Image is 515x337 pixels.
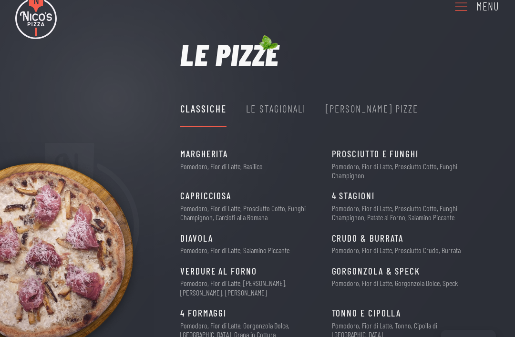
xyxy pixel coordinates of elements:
[332,147,419,162] span: Prosciutto e Funghi
[180,101,227,116] div: Classiche
[332,204,471,222] p: Pomodoro, Fior di Latte, Prosciutto Cotto, Funghi Champignon, Patate al Forno, Salamino Piccante
[180,306,227,321] span: 4 Formaggi
[326,101,419,116] div: [PERSON_NAME] Pizze
[180,147,228,162] span: Margherita
[180,245,289,255] p: Pomodoro, Fior di Latte, Salamino Piccante
[180,231,213,246] span: Diavola
[180,39,279,70] h1: Le pizze
[180,189,231,204] span: Capricciosa
[332,264,421,279] span: Gorgonzola & Speck
[332,189,375,204] span: 4 Stagioni
[332,162,471,180] p: Pomodoro, Fior di Latte, Prosciutto Cotto, Funghi Champignon
[246,101,306,116] div: Le Stagionali
[332,278,458,287] p: Pomodoro, Fior di Latte, Gorgonzola Dolce, Speck
[180,162,263,171] p: Pomodoro, Fior di Latte, Basilico
[332,306,402,321] span: Tonno e Cipolla
[332,231,404,246] span: CRUDO & BURRATA
[180,204,319,222] p: Pomodoro, Fior di Latte, Prosciutto Cotto, Funghi Champignon, Carciofi alla Romana
[180,278,319,296] p: Pomodoro, Fior di Latte, [PERSON_NAME], [PERSON_NAME], [PERSON_NAME]
[332,245,461,255] p: Pomodoro, Fior di Latte, Prosciutto Crudo, Burrata
[180,264,257,279] span: Verdure al Forno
